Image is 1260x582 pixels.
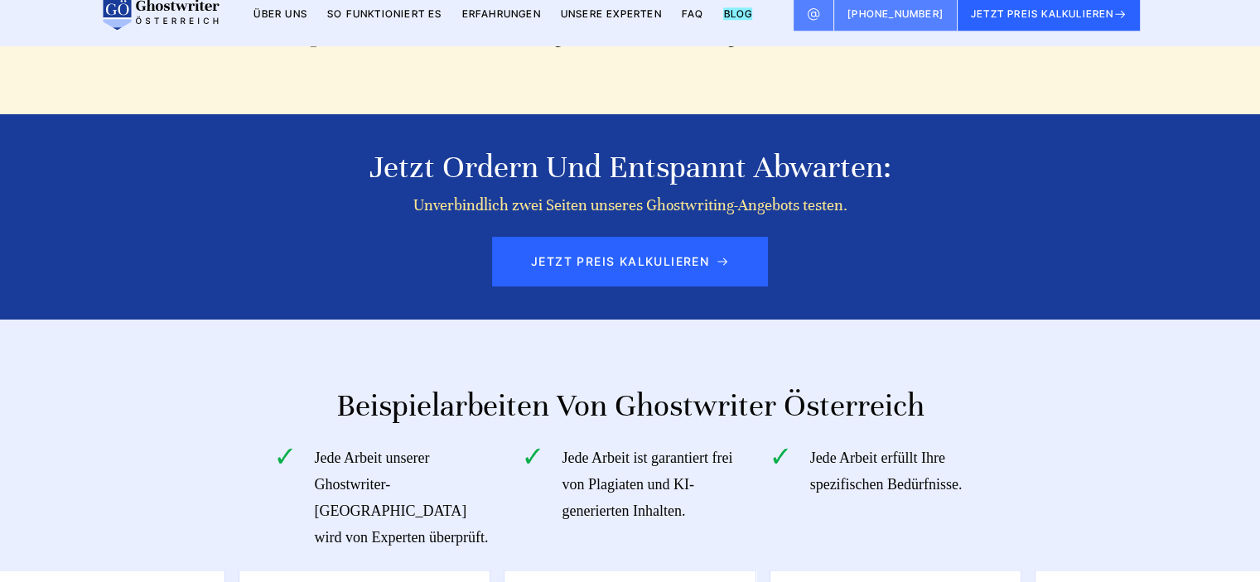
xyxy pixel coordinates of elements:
a: BLOG [723,25,752,37]
a: Über uns [253,25,307,37]
a: [PHONE_NUMBER] [834,15,958,48]
li: Jede Arbeit erfüllt Ihre spezifischen Bedürfnisse. [780,445,987,551]
img: logo wirschreiben [100,15,220,48]
span: [PHONE_NUMBER] [847,25,944,37]
li: Jede Arbeit unserer Ghostwriter-[GEOGRAPHIC_DATA] wird von Experten überprüft. [285,445,491,551]
li: Jede Arbeit ist garantiert frei von Plagiaten und KI-generierten Inhalten. [533,445,739,551]
a: FAQ [682,25,704,37]
a: So funktioniert es [327,25,442,37]
div: Unverbindlich zwei Seiten unseres Ghostwriting-Angebots testen. [253,195,1007,215]
div: Jetzt ordern und entspannt abwarten: [139,147,1122,187]
img: Email [807,25,820,38]
a: Erfahrungen [462,25,541,37]
button: JETZT PREIS KALKULIEREN [958,15,1141,48]
a: Unsere Experten [561,25,662,37]
button: JETZT PREIS KALKULIEREN [492,237,768,286]
h2: Beispielarbeiten von Ghostwriter Österreich [291,386,969,426]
